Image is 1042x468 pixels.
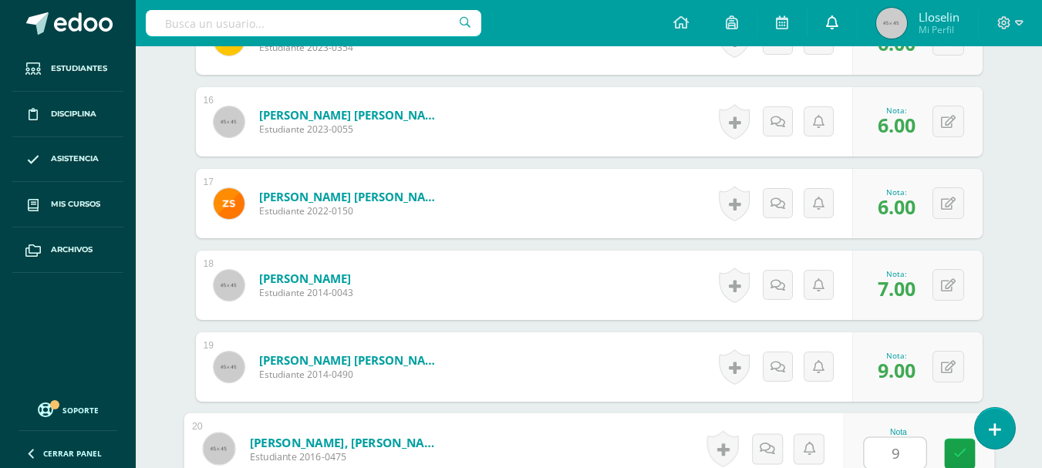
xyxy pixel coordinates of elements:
[51,62,107,75] span: Estudiantes
[12,137,123,183] a: Asistencia
[214,270,244,301] img: 45x45
[878,187,916,197] div: Nota:
[878,268,916,279] div: Nota:
[203,433,234,464] img: 45x45
[259,123,444,136] span: Estudiante 2023-0055
[51,108,96,120] span: Disciplina
[51,198,100,210] span: Mis cursos
[214,106,244,137] img: 45x45
[878,275,916,301] span: 7.00
[878,357,916,383] span: 9.00
[878,112,916,138] span: 6.00
[259,286,353,299] span: Estudiante 2014-0043
[19,399,117,419] a: Soporte
[214,188,244,219] img: ce15e8f3c45913eadb879b48dfbac145.png
[259,189,444,204] a: [PERSON_NAME] [PERSON_NAME]
[919,23,959,36] span: Mi Perfil
[62,405,99,416] span: Soporte
[249,434,440,450] a: [PERSON_NAME], [PERSON_NAME]
[878,350,916,361] div: Nota:
[12,182,123,227] a: Mis cursos
[12,227,123,273] a: Archivos
[863,428,933,436] div: Nota
[259,352,444,368] a: [PERSON_NAME] [PERSON_NAME]
[249,450,440,464] span: Estudiante 2016-0475
[146,10,481,36] input: Busca un usuario...
[878,105,916,116] div: Nota:
[51,244,93,256] span: Archivos
[259,271,353,286] a: [PERSON_NAME]
[919,9,959,25] span: Lloselin
[43,448,102,459] span: Cerrar panel
[12,46,123,92] a: Estudiantes
[878,194,916,220] span: 6.00
[51,153,99,165] span: Asistencia
[259,41,444,54] span: Estudiante 2023-0354
[876,8,907,39] img: 45x45
[259,204,444,217] span: Estudiante 2022-0150
[259,368,444,381] span: Estudiante 2014-0490
[214,352,244,382] img: 45x45
[12,92,123,137] a: Disciplina
[259,107,444,123] a: [PERSON_NAME] [PERSON_NAME]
